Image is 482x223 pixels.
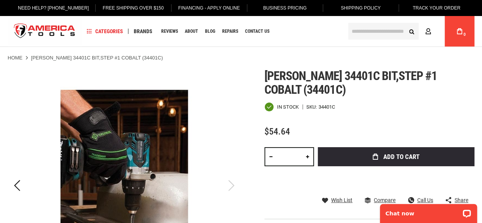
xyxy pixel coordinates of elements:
a: Brands [130,26,156,37]
iframe: Secure express checkout frame [316,168,476,191]
span: Categories [86,29,123,34]
img: America Tools [8,17,82,46]
span: Share [455,197,468,203]
button: Search [404,24,419,39]
strong: SKU [306,104,319,109]
span: Blog [205,29,215,34]
span: About [185,29,198,34]
a: Blog [202,26,219,37]
span: Brands [134,29,152,34]
div: 34401C [319,104,335,109]
a: About [181,26,202,37]
a: Wish List [322,197,352,204]
a: Home [8,55,22,61]
button: Add to Cart [318,147,474,166]
a: 0 [452,16,467,47]
a: store logo [8,17,82,46]
span: $54.64 [264,126,290,137]
a: Reviews [158,26,181,37]
span: Reviews [161,29,178,34]
a: Call Us [408,197,433,204]
span: Contact Us [245,29,269,34]
span: Call Us [417,197,433,203]
span: Compare [374,197,396,203]
span: Repairs [222,29,238,34]
iframe: LiveChat chat widget [375,199,482,223]
span: Shipping Policy [341,5,381,11]
span: [PERSON_NAME] 34401c bit,step #1 cobalt (34401c) [264,69,437,97]
a: Contact Us [242,26,273,37]
a: Categories [83,26,127,37]
span: In stock [277,104,299,109]
strong: [PERSON_NAME] 34401C BIT,STEP #1 COBALT (34401C) [31,55,163,61]
a: Compare [365,197,396,204]
a: Repairs [219,26,242,37]
div: Availability [264,102,299,112]
span: Add to Cart [383,154,419,160]
span: 0 [463,32,466,37]
span: Wish List [331,197,352,203]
